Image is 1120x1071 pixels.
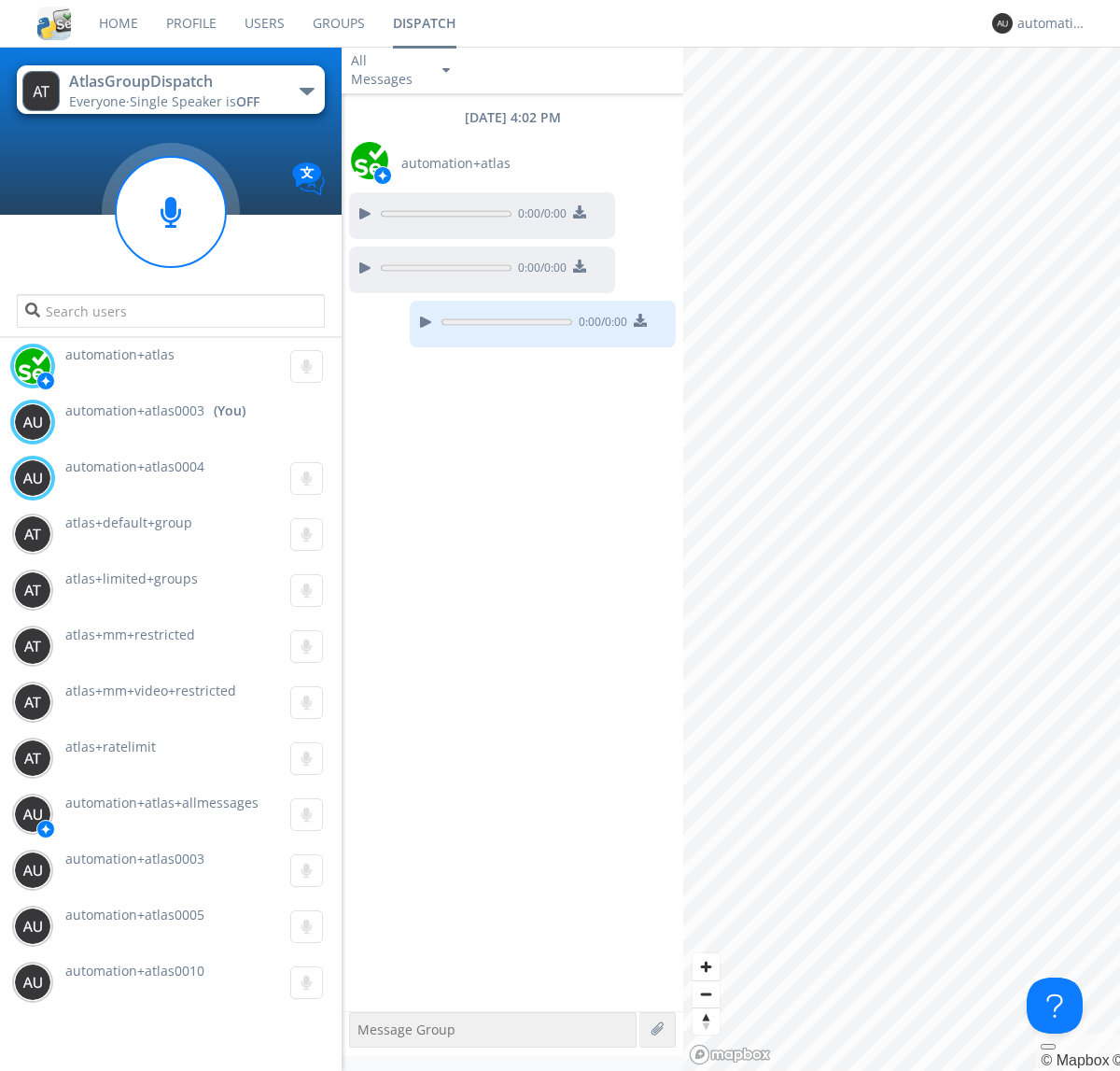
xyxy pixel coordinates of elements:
[14,683,51,721] img: 373638.png
[65,345,175,363] span: automation+atlas
[65,738,156,755] span: atlas+ratelimit
[634,314,647,327] img: download media button
[693,980,720,1008] button: Zoom out
[511,205,567,226] span: 0:00 / 0:00
[693,1008,720,1035] span: Reset bearing to north
[65,570,198,587] span: atlas+limited+groups
[1041,1052,1109,1068] a: Mapbox
[14,347,51,385] img: d2d01cd9b4174d08988066c6d424eccd
[65,682,236,699] span: atlas+mm+video+restricted
[14,571,51,609] img: 373638.png
[65,850,204,867] span: automation+atlas0003
[1027,978,1083,1034] iframe: Toggle Customer Support
[689,1044,771,1065] a: Mapbox logo
[573,205,586,218] img: download media button
[14,908,51,945] img: 373638.png
[14,964,51,1001] img: 373638.png
[130,92,259,110] span: Single Speaker is
[1017,14,1087,33] div: automation+atlas0003
[342,108,683,127] div: [DATE] 4:02 PM
[14,403,51,441] img: 373638.png
[65,402,204,420] span: automation+atlas0003
[65,794,259,811] span: automation+atlas+allmessages
[65,458,204,475] span: automation+atlas0004
[992,13,1013,34] img: 373638.png
[572,314,627,334] span: 0:00 / 0:00
[351,51,426,89] div: All Messages
[65,906,204,923] span: automation+atlas0005
[22,71,60,111] img: 373638.png
[65,962,204,979] span: automation+atlas0010
[1041,1044,1056,1050] button: Toggle attribution
[511,260,567,280] span: 0:00 / 0:00
[236,92,259,110] span: OFF
[14,459,51,497] img: 373638.png
[573,260,586,273] img: download media button
[69,92,279,111] div: Everyone ·
[65,626,195,643] span: atlas+mm+restricted
[17,294,324,328] input: Search users
[65,514,192,531] span: atlas+default+group
[69,71,279,92] div: AtlasGroupDispatch
[351,142,388,179] img: d2d01cd9b4174d08988066c6d424eccd
[14,515,51,553] img: 373638.png
[37,7,71,40] img: cddb5a64eb264b2086981ab96f4c1ba7
[14,627,51,665] img: 373638.png
[693,981,720,1008] span: Zoom out
[292,162,325,195] img: Translation enabled
[14,796,51,833] img: 373638.png
[693,1008,720,1035] button: Reset bearing to north
[401,154,511,173] span: automation+atlas
[214,402,245,420] div: (You)
[14,852,51,889] img: 373638.png
[693,953,720,980] button: Zoom in
[17,65,324,114] button: AtlasGroupDispatchEveryone·Single Speaker isOFF
[442,68,450,73] img: caret-down-sm.svg
[14,740,51,777] img: 373638.png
